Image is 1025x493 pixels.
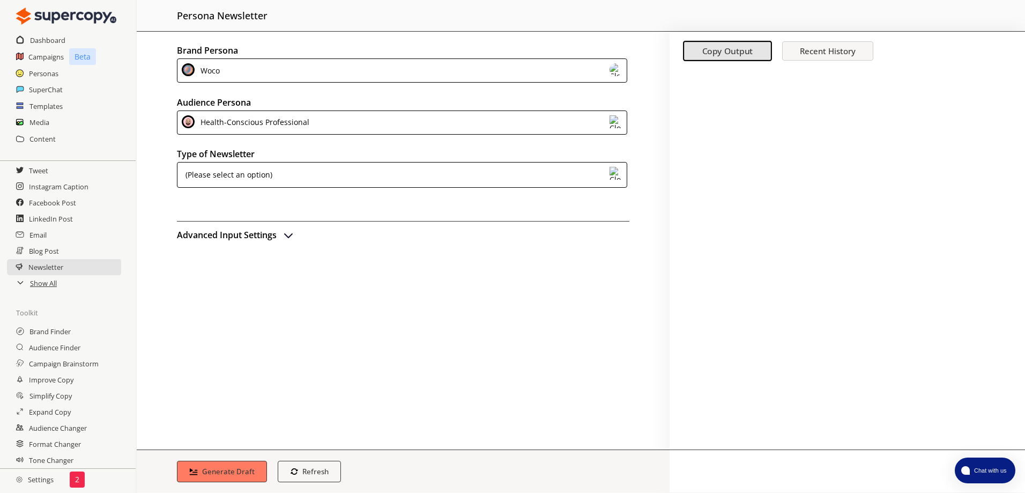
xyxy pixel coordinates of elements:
[29,340,80,356] a: Audience Finder
[29,131,56,147] a: Content
[197,63,220,78] div: Woco
[30,275,57,291] a: Show All
[29,98,63,114] a: Templates
[75,475,79,484] p: 2
[29,227,47,243] a: Email
[29,420,87,436] a: Audience Changer
[610,167,622,180] img: Close
[29,388,72,404] a: Simplify Copy
[29,195,76,211] a: Facebook Post
[182,115,195,128] img: Close
[29,404,71,420] a: Expand Copy
[610,63,622,76] img: Close
[29,372,73,388] a: Improve Copy
[197,115,309,130] div: Health-Conscious Professional
[970,466,1009,475] span: Chat with us
[278,461,341,482] button: Refresh
[16,476,23,483] img: Close
[177,227,277,243] h2: Advanced Input Settings
[177,461,267,482] button: Generate Draft
[30,32,65,48] a: Dashboard
[683,41,772,62] button: Copy Output
[955,458,1015,483] button: atlas-launcher
[29,323,71,340] a: Brand Finder
[29,452,73,468] a: Tone Changer
[28,259,63,275] a: Newsletter
[29,211,73,227] a: LinkedIn Post
[69,48,96,65] p: Beta
[29,436,81,452] a: Format Changer
[782,41,873,61] button: Recent History
[800,46,856,56] b: Recent History
[29,82,63,98] a: SuperChat
[177,42,629,58] h2: Brand Persona
[177,146,629,162] h2: Type of Newsletter
[610,115,622,128] img: Close
[182,167,272,183] div: (Please select an option)
[28,49,64,65] a: Campaigns
[177,227,295,243] button: advanced-inputs
[29,179,88,195] a: Instagram Caption
[282,229,295,241] img: Open
[29,65,58,82] a: Personas
[29,243,59,259] a: Blog Post
[202,467,255,476] b: Generate Draft
[29,356,99,372] a: Campaign Brainstorm
[177,94,629,111] h2: Audience Persona
[182,63,195,76] img: Close
[302,467,329,476] b: Refresh
[177,5,268,26] h2: persona newsletter
[29,114,49,130] a: Media
[702,46,753,57] b: Copy Output
[16,5,116,27] img: Close
[29,163,48,179] a: Tweet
